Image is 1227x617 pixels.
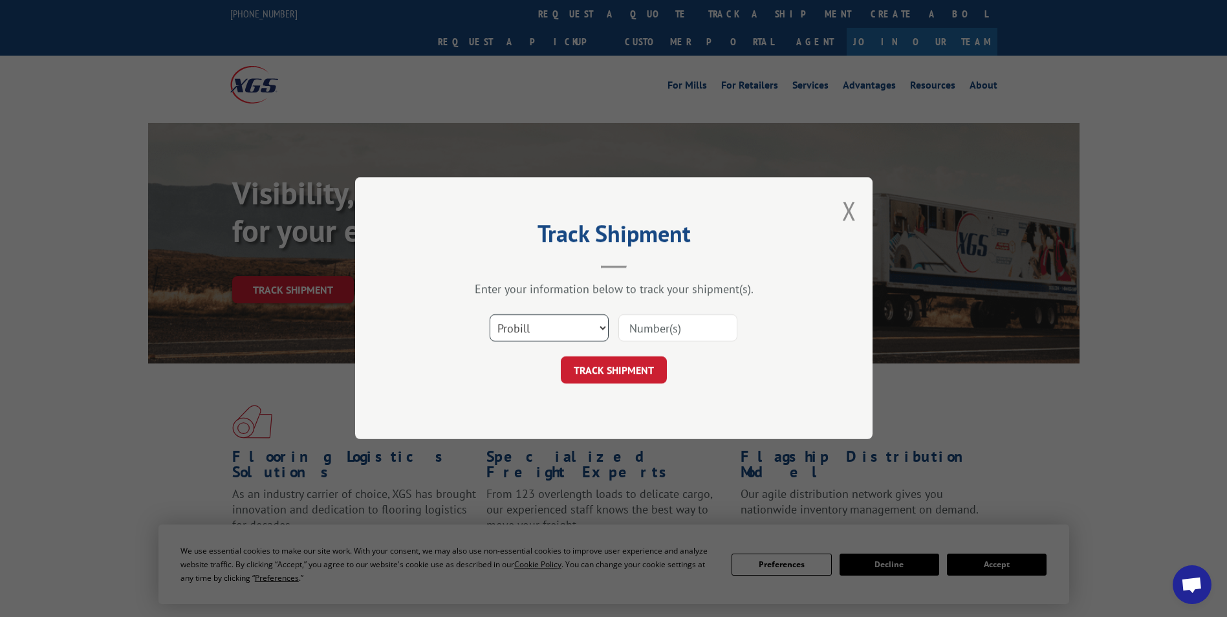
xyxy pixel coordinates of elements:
div: Enter your information below to track your shipment(s). [420,282,808,297]
input: Number(s) [618,315,737,342]
button: Close modal [842,193,856,228]
h2: Track Shipment [420,224,808,249]
button: TRACK SHIPMENT [561,357,667,384]
div: Open chat [1173,565,1211,604]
